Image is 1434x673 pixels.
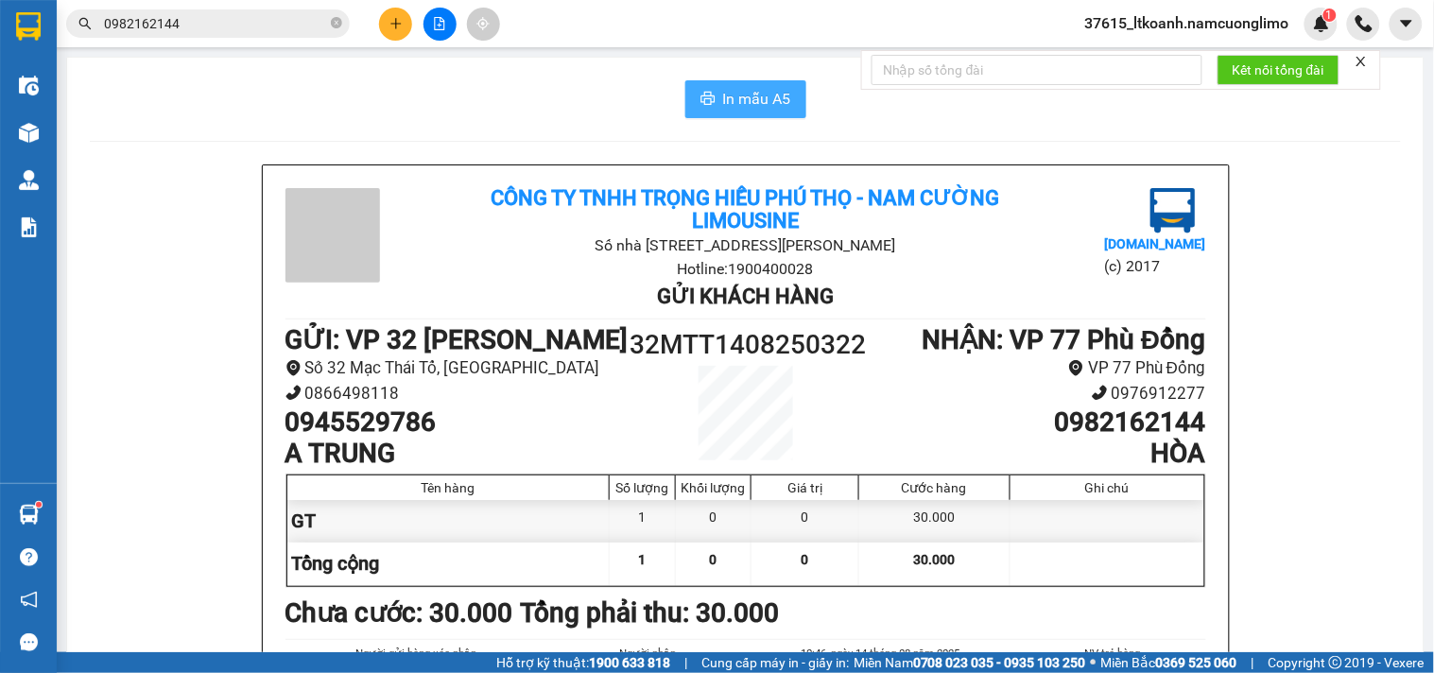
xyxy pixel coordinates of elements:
span: environment [285,360,302,376]
button: plus [379,8,412,41]
div: 30.000 [859,500,1010,543]
img: icon-new-feature [1313,15,1330,32]
b: Công ty TNHH Trọng Hiếu Phú Thọ - Nam Cường Limousine [230,22,738,74]
span: ⚪️ [1091,659,1097,666]
span: 1 [1326,9,1333,22]
b: GỬI : VP 32 [PERSON_NAME] [285,324,629,355]
b: [DOMAIN_NAME] [1104,236,1205,251]
div: Cước hàng [864,480,1004,495]
span: Hỗ trợ kỹ thuật: [496,652,670,673]
sup: 1 [1323,9,1337,22]
li: 0866498118 [285,381,631,406]
button: caret-down [1390,8,1423,41]
span: 30.000 [913,552,955,567]
div: GT [287,500,611,543]
img: solution-icon [19,217,39,237]
span: 0 [710,552,717,567]
span: 0 [802,552,809,567]
span: | [1252,652,1254,673]
span: Miền Nam [854,652,1086,673]
span: plus [389,17,403,30]
h1: HÒA [860,438,1205,470]
div: Ghi chú [1015,480,1200,495]
span: notification [20,591,38,609]
span: In mẫu A5 [723,87,791,111]
li: 10:46, ngày 14 tháng 08 năm 2025 [787,645,975,662]
h1: 32MTT1408250322 [631,324,861,366]
li: VP 77 Phù Đổng [860,355,1205,381]
b: Tổng phải thu: 30.000 [521,597,780,629]
h1: 0982162144 [860,406,1205,439]
input: Nhập số tổng đài [872,55,1202,85]
li: Số 32 Mạc Thái Tổ, [GEOGRAPHIC_DATA] [285,355,631,381]
div: Số lượng [614,480,670,495]
h1: A TRUNG [285,438,631,470]
span: caret-down [1398,15,1415,32]
li: Số nhà [STREET_ADDRESS][PERSON_NAME] [439,233,1052,257]
span: close-circle [331,15,342,33]
li: NV trả hàng [1019,645,1206,662]
li: Hotline: 1900400028 [439,257,1052,281]
button: Kết nối tổng đài [1218,55,1339,85]
img: warehouse-icon [19,123,39,143]
span: search [78,17,92,30]
span: close [1355,55,1368,68]
strong: 1900 633 818 [589,655,670,670]
span: environment [1068,360,1084,376]
input: Tìm tên, số ĐT hoặc mã đơn [104,13,327,34]
span: question-circle [20,548,38,566]
img: logo.jpg [1150,188,1196,233]
div: Khối lượng [681,480,746,495]
div: Giá trị [756,480,854,495]
span: file-add [433,17,446,30]
span: phone [285,385,302,401]
li: Hotline: 1900400028 [177,103,790,127]
div: Tên hàng [292,480,605,495]
li: (c) 2017 [1104,254,1205,278]
span: copyright [1329,656,1342,669]
strong: 0708 023 035 - 0935 103 250 [913,655,1086,670]
span: message [20,633,38,651]
div: 0 [676,500,752,543]
button: file-add [423,8,457,41]
li: Người gửi hàng xác nhận [323,645,510,662]
span: | [684,652,687,673]
span: Cung cấp máy in - giấy in: [701,652,849,673]
span: 37615_ltkoanh.namcuonglimo [1070,11,1304,35]
img: logo-vxr [16,12,41,41]
li: 0976912277 [860,381,1205,406]
span: phone [1092,385,1108,401]
span: close-circle [331,17,342,28]
strong: 0369 525 060 [1156,655,1237,670]
span: 1 [639,552,647,567]
b: Gửi khách hàng [657,285,834,308]
span: Kết nối tổng đài [1233,60,1324,80]
span: Miền Bắc [1101,652,1237,673]
li: Người nhận [555,645,742,662]
img: warehouse-icon [19,76,39,95]
img: warehouse-icon [19,170,39,190]
b: Công ty TNHH Trọng Hiếu Phú Thọ - Nam Cường Limousine [491,186,999,233]
b: NHẬN : VP 77 Phù Đổng [922,324,1205,355]
img: warehouse-icon [19,505,39,525]
h1: 0945529786 [285,406,631,439]
div: 1 [610,500,676,543]
span: Tổng cộng [292,552,380,575]
img: phone-icon [1356,15,1373,32]
div: 0 [752,500,859,543]
li: Số nhà [STREET_ADDRESS][PERSON_NAME] [177,79,790,103]
span: printer [700,91,716,109]
span: aim [476,17,490,30]
button: aim [467,8,500,41]
b: Chưa cước : 30.000 [285,597,513,629]
button: printerIn mẫu A5 [685,80,806,118]
sup: 1 [36,502,42,508]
